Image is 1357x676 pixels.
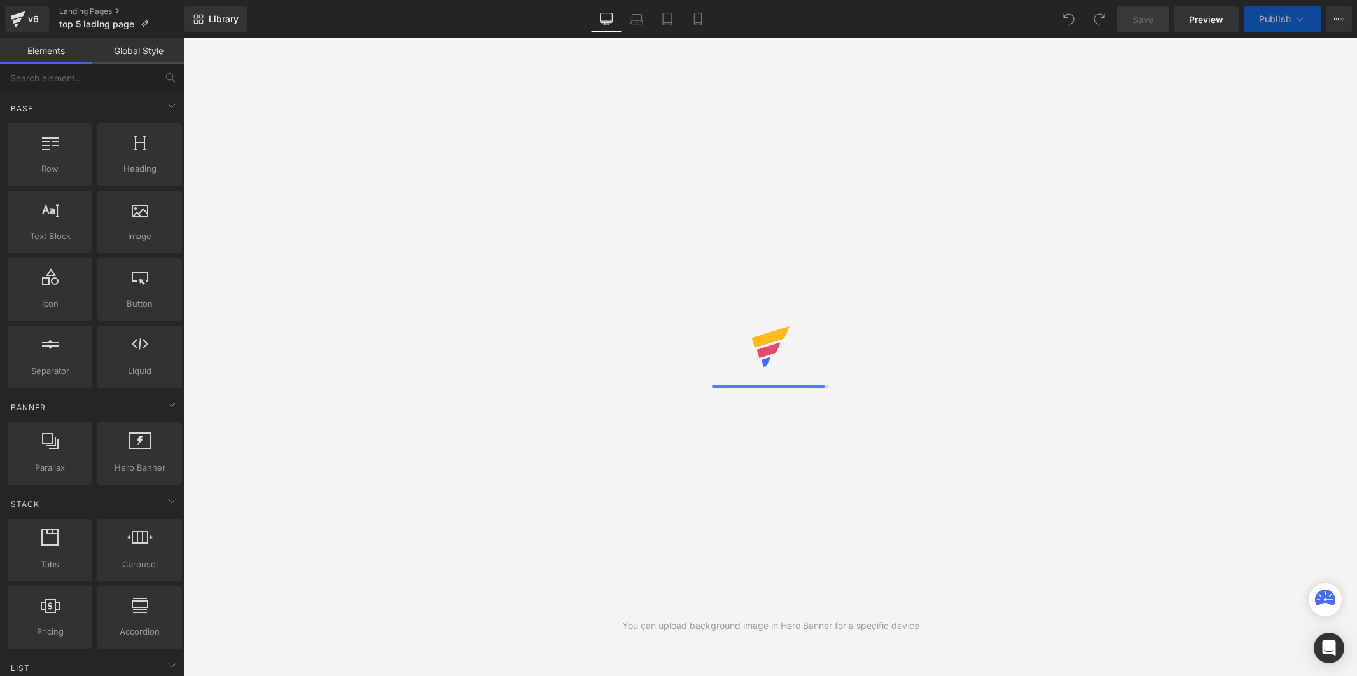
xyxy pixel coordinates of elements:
[101,558,178,571] span: Carousel
[1259,14,1291,24] span: Publish
[591,6,622,32] a: Desktop
[25,11,41,27] div: v6
[1132,13,1153,26] span: Save
[10,662,31,674] span: List
[11,162,88,176] span: Row
[11,230,88,243] span: Text Block
[1087,6,1112,32] button: Redo
[209,13,239,25] span: Library
[1174,6,1239,32] a: Preview
[652,6,683,32] a: Tablet
[1326,6,1352,32] button: More
[59,19,134,29] span: top 5 lading page
[92,38,184,64] a: Global Style
[101,230,178,243] span: Image
[5,6,49,32] a: v6
[1314,633,1344,663] div: Open Intercom Messenger
[11,297,88,310] span: Icon
[11,364,88,378] span: Separator
[11,558,88,571] span: Tabs
[101,364,178,378] span: Liquid
[10,102,34,114] span: Base
[11,625,88,638] span: Pricing
[10,401,47,413] span: Banner
[59,6,184,17] a: Landing Pages
[101,461,178,474] span: Hero Banner
[1189,13,1223,26] span: Preview
[10,498,41,510] span: Stack
[622,6,652,32] a: Laptop
[101,297,178,310] span: Button
[1056,6,1082,32] button: Undo
[101,162,178,176] span: Heading
[683,6,713,32] a: Mobile
[184,6,247,32] a: New Library
[622,619,919,633] div: You can upload background image in Hero Banner for a specific device
[11,461,88,474] span: Parallax
[101,625,178,638] span: Accordion
[1244,6,1321,32] button: Publish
